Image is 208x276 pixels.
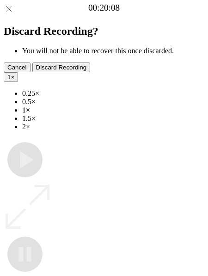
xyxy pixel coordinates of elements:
[4,25,204,38] h2: Discard Recording?
[32,63,91,72] button: Discard Recording
[22,47,204,55] li: You will not be able to recover this once discarded.
[22,98,204,106] li: 0.5×
[4,72,18,82] button: 1×
[22,114,204,123] li: 1.5×
[4,63,31,72] button: Cancel
[22,89,204,98] li: 0.25×
[22,123,204,131] li: 2×
[7,74,11,81] span: 1
[88,3,120,13] a: 00:20:08
[22,106,204,114] li: 1×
